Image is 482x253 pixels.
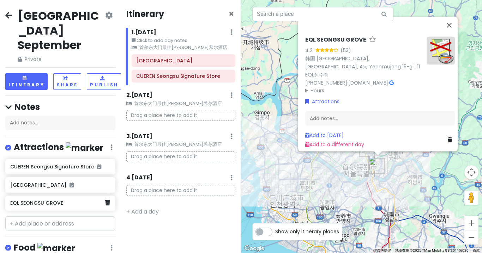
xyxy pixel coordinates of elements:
[305,97,339,105] a: Attractions
[441,17,458,33] button: 关闭
[348,79,388,86] a: [DOMAIN_NAME]
[132,29,156,36] h6: 1 . [DATE]
[126,185,236,196] p: Drag a place here to add it
[10,163,110,170] h6: CUEREN Seongsu Signature Store
[305,87,421,94] summary: Hours
[126,141,236,148] small: 首尔东大门最佳[PERSON_NAME]希尔酒店
[5,73,48,90] button: Itinerary
[341,47,351,54] div: (53)
[389,80,394,85] i: Google Maps
[229,8,234,20] span: Close itinerary
[18,8,104,53] h2: [GEOGRAPHIC_DATA] September
[427,36,455,64] img: Picture of the place
[97,164,101,169] i: Added to itinerary
[243,244,266,253] a: 在 Google 地图中打开此区域（会打开一个新窗口）
[305,36,421,94] div: · ·
[305,141,364,148] a: Add to a different day
[305,79,347,86] a: [PHONE_NUMBER]
[305,131,344,138] a: Add to [DATE]
[10,182,110,188] h6: [GEOGRAPHIC_DATA]
[305,47,315,54] div: 4.2
[132,44,236,51] small: 首尔东大门最佳[PERSON_NAME]希尔酒店
[305,111,455,126] div: Add notes...
[126,133,152,140] h6: 3 . [DATE]
[395,248,469,252] span: 地图数据 ©2025 TMap Mobility GS(2011)6020
[464,216,478,230] button: 放大
[126,110,236,121] p: Drag a place here to add it
[126,208,159,216] a: + Add a day
[473,248,480,252] a: 条款（在新标签页中打开）
[87,73,122,90] button: Publish
[464,230,478,245] button: 缩小
[464,191,478,205] button: 将街景小人拖到地图上以打开街景
[464,165,478,179] button: 地图镜头控件
[5,216,115,230] input: + Add place or address
[70,183,74,187] i: Added to itinerary
[126,174,153,181] h6: 4 . [DATE]
[373,248,391,253] button: 键盘快捷键
[368,155,387,174] div: EQL SEONGSU GROVE
[10,200,105,206] h6: EQL SEONGSU GROVE
[305,55,420,78] a: 韩国 [GEOGRAPHIC_DATA], [GEOGRAPHIC_DATA], A동 Yeonmujang 15-gil, 11 EQL성수점
[14,142,103,153] h4: Attractions
[243,244,266,253] img: Google
[448,136,455,143] a: Delete place
[132,37,236,44] small: Click to add day notes
[305,36,366,44] h6: EQL SEONGSU GROVE
[105,198,110,208] a: Delete place
[5,116,115,130] div: Add notes...
[136,73,230,79] h6: CUEREN Seongsu Signature Store
[126,151,236,162] p: Drag a place here to add it
[66,142,103,153] img: marker
[126,100,236,107] small: 首尔东大门最佳[PERSON_NAME]希尔酒店
[252,7,393,21] input: Search a place
[275,228,339,235] span: Show only itinerary places
[229,10,234,18] button: Close
[369,36,376,44] a: Star place
[5,101,115,112] h4: Notes
[53,73,81,90] button: Share
[126,8,164,19] h4: Itinerary
[136,57,230,64] h6: 仁川国际机场
[18,55,104,63] span: Private
[126,92,152,99] h6: 2 . [DATE]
